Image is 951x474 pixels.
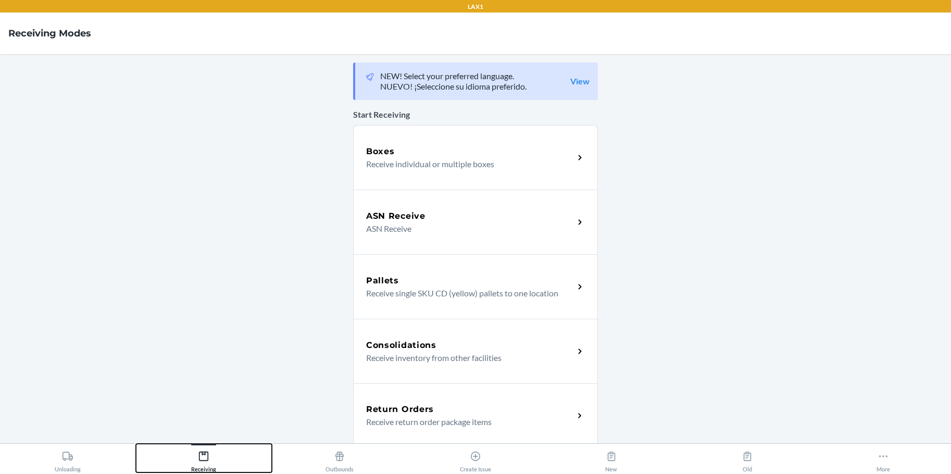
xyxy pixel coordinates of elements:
[605,446,617,472] div: New
[366,210,426,222] h5: ASN Receive
[366,158,566,170] p: Receive individual or multiple boxes
[353,108,598,121] p: Start Receiving
[366,275,399,287] h5: Pallets
[380,71,527,81] p: NEW! Select your preferred language.
[380,81,527,92] p: NUEVO! ¡Seleccione su idioma preferido.
[366,145,395,158] h5: Boxes
[679,444,815,472] button: Old
[353,254,598,319] a: PalletsReceive single SKU CD (yellow) pallets to one location
[366,287,566,300] p: Receive single SKU CD (yellow) pallets to one location
[468,2,483,11] p: LAX1
[543,444,679,472] button: New
[570,76,590,86] a: View
[272,444,408,472] button: Outbounds
[353,383,598,448] a: Return OrdersReceive return order package items
[353,125,598,190] a: BoxesReceive individual or multiple boxes
[8,27,91,40] h4: Receiving Modes
[742,446,753,472] div: Old
[366,352,566,364] p: Receive inventory from other facilities
[366,339,436,352] h5: Consolidations
[353,190,598,254] a: ASN ReceiveASN Receive
[815,444,951,472] button: More
[55,446,81,472] div: Unloading
[366,222,566,235] p: ASN Receive
[366,403,434,416] h5: Return Orders
[326,446,354,472] div: Outbounds
[877,446,890,472] div: More
[366,416,566,428] p: Receive return order package items
[136,444,272,472] button: Receiving
[353,319,598,383] a: ConsolidationsReceive inventory from other facilities
[460,446,491,472] div: Create Issue
[408,444,544,472] button: Create Issue
[191,446,216,472] div: Receiving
